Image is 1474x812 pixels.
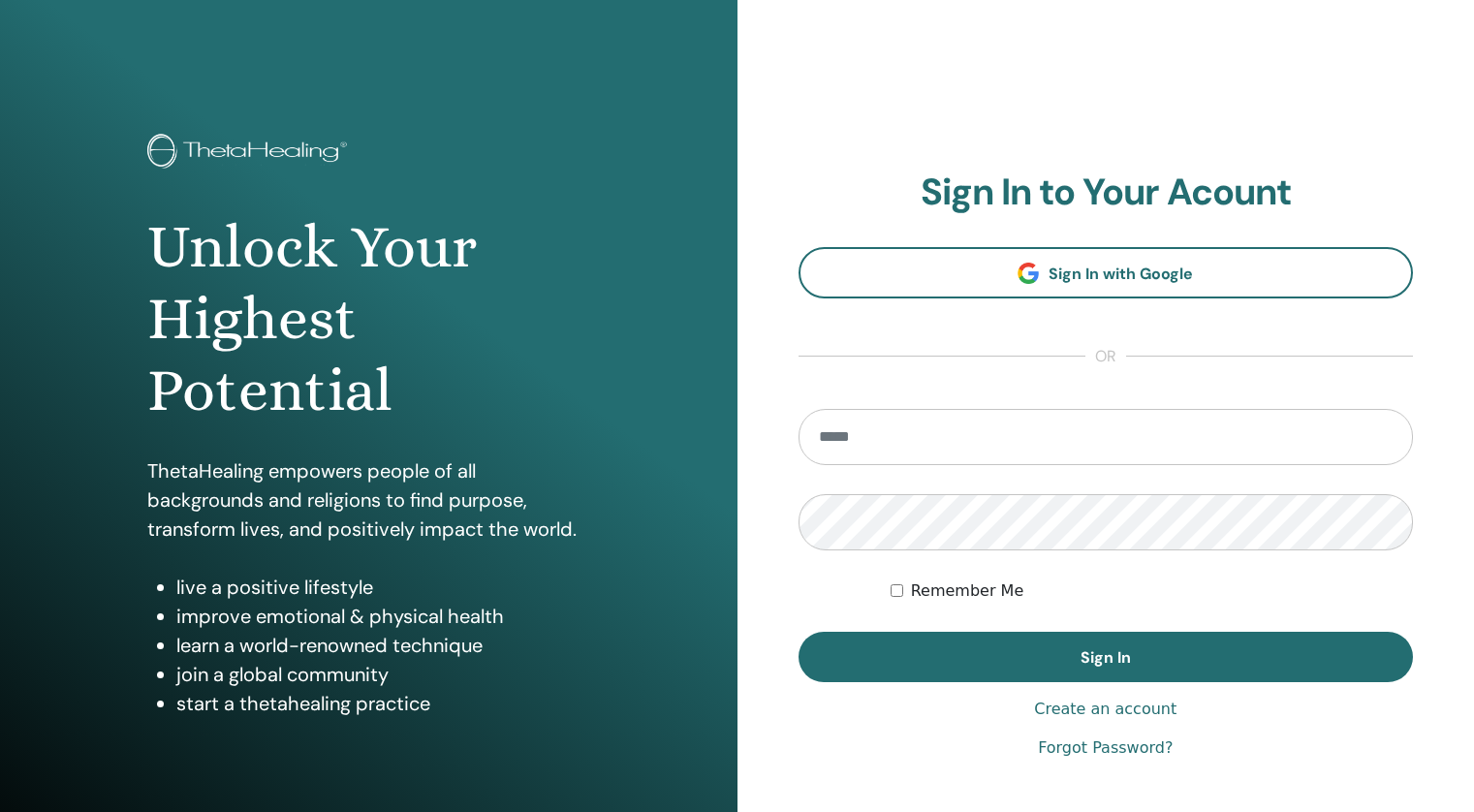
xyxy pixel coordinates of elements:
[1085,345,1126,368] span: or
[147,456,590,544] p: ThetaHealing empowers people of all backgrounds and religions to find purpose, transform lives, a...
[799,171,1414,215] h2: Sign In to Your Acount
[1038,736,1173,760] a: Forgot Password?
[1049,264,1193,284] span: Sign In with Google
[911,579,1024,603] label: Remember Me
[147,211,590,427] h1: Unlock Your Highest Potential
[176,689,590,718] li: start a thetahealing practice
[1081,647,1131,668] span: Sign In
[799,632,1414,682] button: Sign In
[176,602,590,631] li: improve emotional & physical health
[176,660,590,689] li: join a global community
[799,247,1414,298] a: Sign In with Google
[176,631,590,660] li: learn a world-renowned technique
[176,573,590,602] li: live a positive lifestyle
[891,579,1413,603] div: Keep me authenticated indefinitely or until I manually logout
[1034,698,1176,721] a: Create an account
